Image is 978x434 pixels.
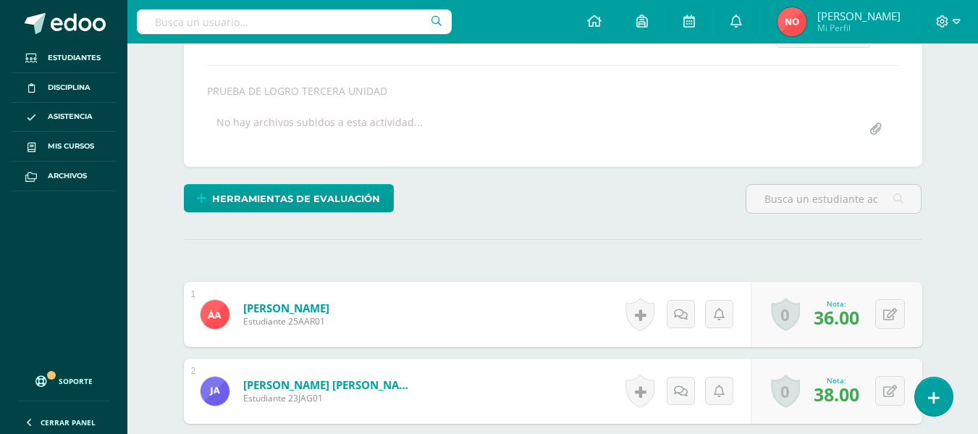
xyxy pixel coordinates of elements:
span: Archivos [48,170,87,182]
img: 13a52645ac2cc0a1c503798bafaec7fd.png [201,377,229,406]
span: Estudiantes [48,52,101,64]
div: PRUEBA DE LOGRO TERCERA UNIDAD [201,84,905,98]
div: No hay archivos subidos a esta actividad... [216,115,423,143]
img: 58088611d16d9b2c254acececa142699.png [201,300,229,329]
span: Estudiante 25AAR01 [243,315,329,327]
span: Mis cursos [48,141,94,152]
a: Estudiantes [12,43,116,73]
span: Herramientas de evaluación [212,185,380,212]
a: Disciplina [12,73,116,103]
a: Herramientas de evaluación [184,184,394,212]
span: Asistencia [48,111,93,122]
a: [PERSON_NAME] [243,301,329,315]
div: Nota: [814,375,859,385]
span: Estudiante 23JAG01 [243,392,417,404]
span: Mi Perfil [817,22,901,34]
span: 36.00 [814,305,859,330]
a: Asistencia [12,103,116,133]
a: [PERSON_NAME] [PERSON_NAME] de [PERSON_NAME] [243,377,417,392]
a: Mis cursos [12,132,116,162]
span: [PERSON_NAME] [817,9,901,23]
div: Nota: [814,299,859,309]
a: 0 [771,298,800,331]
input: Busca un estudiante aquí... [746,185,921,213]
span: Cerrar panel [41,417,96,427]
span: Soporte [59,376,93,386]
a: 0 [771,375,800,408]
a: Archivos [12,162,116,191]
a: Soporte [17,362,110,397]
img: 6450864595b8ae7be417f180d76863c3.png [777,7,806,36]
span: Disciplina [48,82,90,93]
input: Busca un usuario... [137,9,452,34]
span: 38.00 [814,382,859,406]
